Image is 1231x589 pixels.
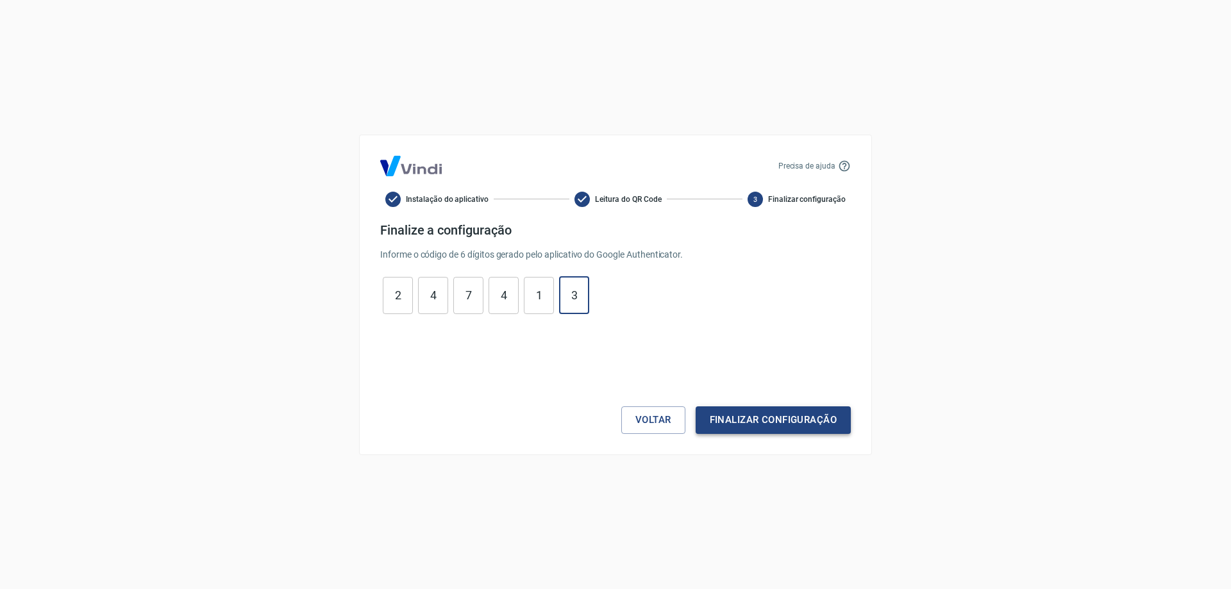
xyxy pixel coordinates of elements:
button: Voltar [621,406,685,433]
img: Logo Vind [380,156,442,176]
span: Finalizar configuração [768,194,846,205]
p: Informe o código de 6 dígitos gerado pelo aplicativo do Google Authenticator. [380,248,851,261]
p: Precisa de ajuda [778,160,835,172]
button: Finalizar configuração [696,406,851,433]
span: Instalação do aplicativo [406,194,489,205]
h4: Finalize a configuração [380,222,851,238]
text: 3 [753,195,757,203]
span: Leitura do QR Code [595,194,661,205]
